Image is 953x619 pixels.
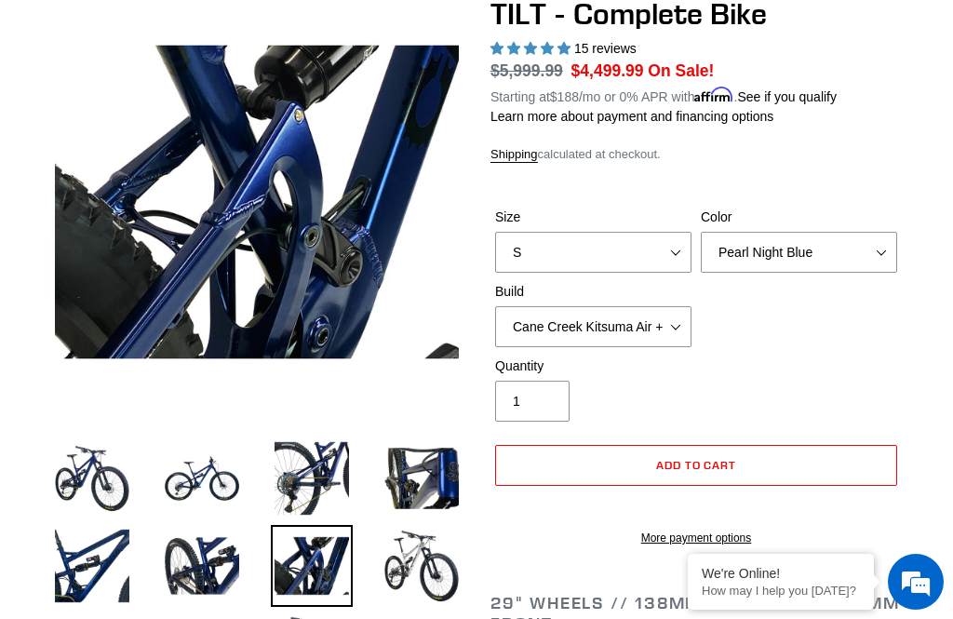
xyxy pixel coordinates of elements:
[694,87,733,102] span: Affirm
[60,93,106,140] img: d_696896380_company_1647369064580_696896380
[490,61,563,80] s: $5,999.99
[125,104,341,128] div: Chat with us now
[51,525,133,607] img: Load image into Gallery viewer, TILT - Complete Bike
[702,584,860,598] p: How may I help you today?
[495,208,691,227] label: Size
[305,9,350,54] div: Minimize live chat window
[550,89,579,104] span: $188
[648,59,714,83] span: On Sale!
[108,189,257,377] span: We're online!
[381,525,463,607] img: Load image into Gallery viewer, TILT - Complete Bike
[737,89,837,104] a: See if you qualify - Learn more about Affirm Financing (opens in modal)
[574,41,637,56] span: 15 reviews
[9,417,355,482] textarea: Type your message and hit 'Enter'
[490,83,837,107] p: Starting at /mo or 0% APR with .
[271,437,353,519] img: Load image into Gallery viewer, TILT - Complete Bike
[271,525,353,607] img: Load image into Gallery viewer, TILT - Complete Bike
[381,437,463,519] img: Load image into Gallery viewer, TILT - Complete Bike
[656,458,737,472] span: Add to cart
[490,41,574,56] span: 5.00 stars
[490,147,538,163] a: Shipping
[495,530,897,546] a: More payment options
[161,525,243,607] img: Load image into Gallery viewer, TILT - Complete Bike
[490,109,773,124] a: Learn more about payment and financing options
[20,102,48,130] div: Navigation go back
[495,357,691,376] label: Quantity
[490,145,902,164] div: calculated at checkout.
[161,437,243,519] img: Load image into Gallery viewer, TILT - Complete Bike
[51,437,133,519] img: Load image into Gallery viewer, TILT - Complete Bike
[701,208,897,227] label: Color
[495,445,897,486] button: Add to cart
[702,566,860,581] div: We're Online!
[495,282,691,302] label: Build
[571,61,644,80] span: $4,499.99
